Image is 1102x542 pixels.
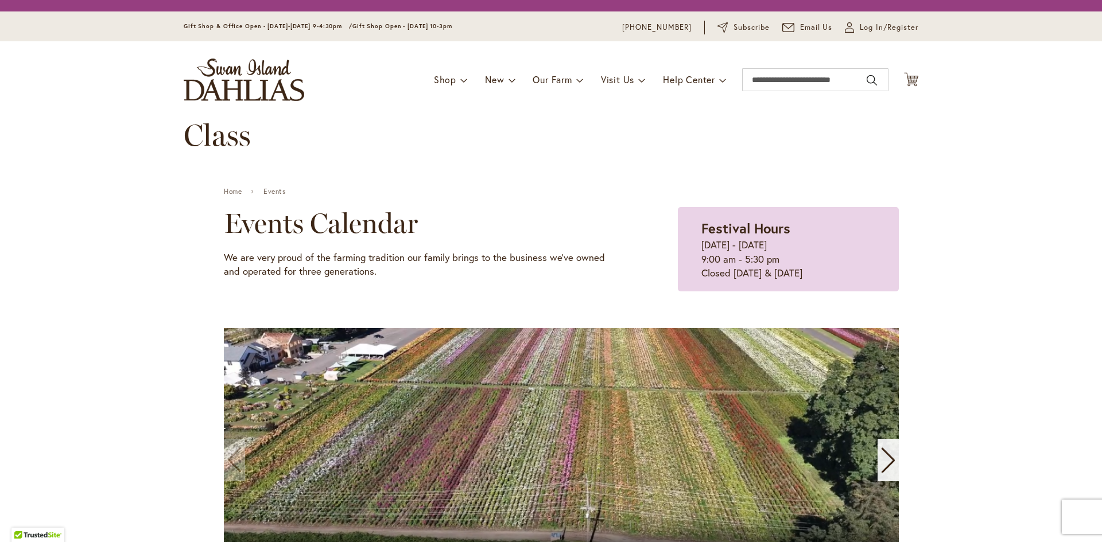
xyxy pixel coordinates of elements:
span: Help Center [663,73,715,85]
p: We are very proud of the farming tradition our family brings to the business we've owned and oper... [224,251,620,279]
span: Shop [434,73,456,85]
a: Subscribe [717,22,770,33]
span: Gift Shop & Office Open - [DATE]-[DATE] 9-4:30pm / [184,22,352,30]
iframe: Launch Accessibility Center [9,501,41,533]
a: store logo [184,59,304,101]
span: Our Farm [533,73,572,85]
span: New [485,73,504,85]
a: [PHONE_NUMBER] [622,22,692,33]
a: Log In/Register [845,22,918,33]
h2: Events Calendar [224,207,620,239]
a: Email Us [782,22,833,33]
button: Search [867,71,877,89]
span: Subscribe [734,22,770,33]
span: Class [184,117,251,153]
strong: Festival Hours [701,219,790,237]
span: Visit Us [601,73,634,85]
a: Events [263,188,286,196]
a: Home [224,188,242,196]
span: Log In/Register [860,22,918,33]
p: [DATE] - [DATE] 9:00 am - 5:30 pm Closed [DATE] & [DATE] [701,238,875,280]
span: Email Us [800,22,833,33]
span: Gift Shop Open - [DATE] 10-3pm [352,22,452,30]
